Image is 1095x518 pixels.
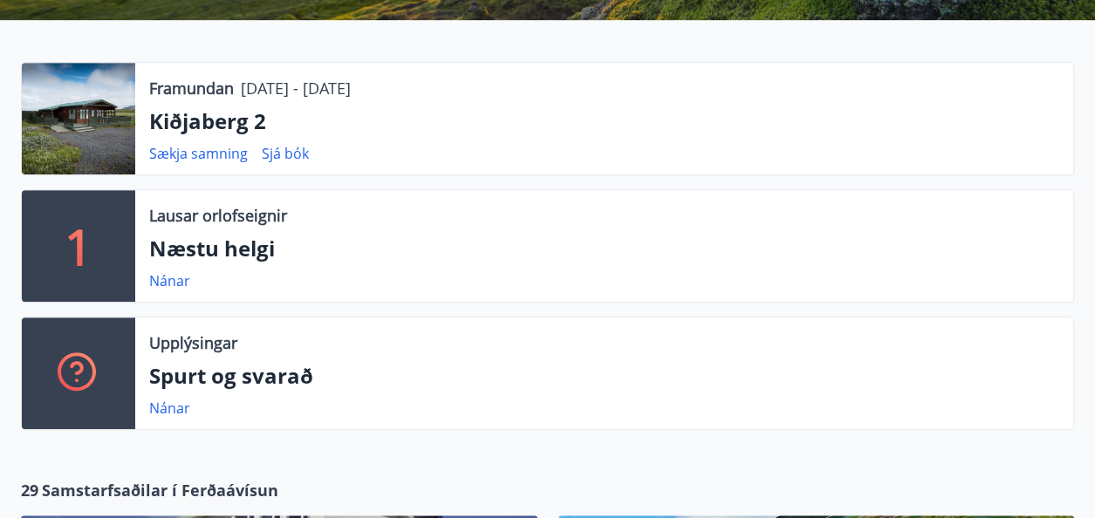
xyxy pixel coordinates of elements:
[149,106,266,135] font: Kiðjaberg 2
[149,271,190,290] font: Nánar
[42,480,278,501] font: Samstarfsaðilar í Ferðaávísun
[149,78,234,99] font: Framundan
[149,144,248,163] font: Sækja samning
[262,144,309,163] font: Sjá bók
[65,213,92,279] font: 1
[149,205,287,226] font: Lausar orlofseignir
[21,480,38,501] font: 29
[149,234,275,262] font: Næstu helgi
[149,399,190,418] font: Nánar
[149,361,313,390] font: Spurt og svarað
[241,78,351,99] font: [DATE] - [DATE]
[149,332,237,353] font: Upplýsingar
